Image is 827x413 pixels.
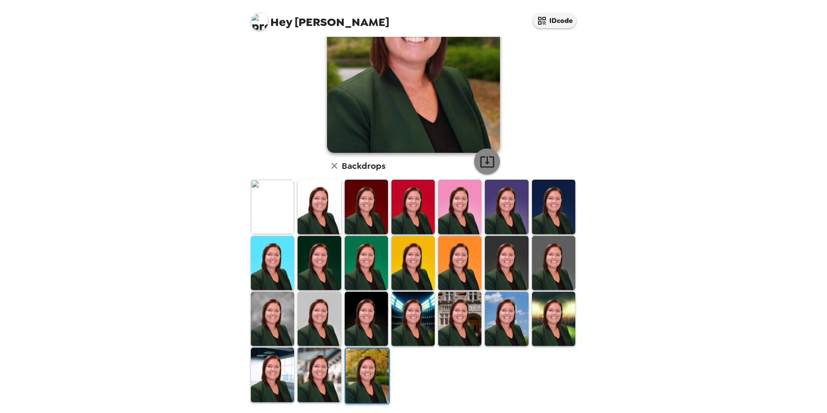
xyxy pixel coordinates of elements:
h6: Backdrops [342,159,385,173]
img: profile pic [251,13,268,30]
span: [PERSON_NAME] [251,9,389,28]
img: Original [251,180,294,234]
button: IDcode [533,13,576,28]
span: Hey [270,14,292,30]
